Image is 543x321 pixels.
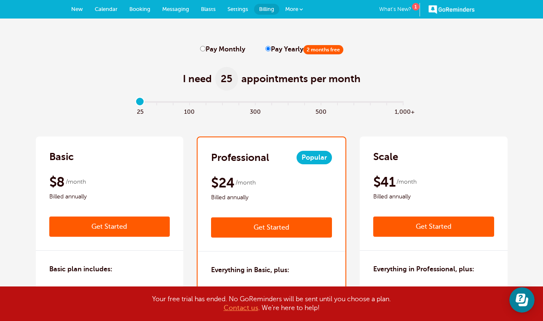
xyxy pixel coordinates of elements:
[95,6,118,12] span: Calendar
[373,150,398,163] h2: Scale
[285,6,298,12] span: More
[227,6,248,12] span: Settings
[132,106,148,116] span: 25
[396,177,417,187] span: /month
[211,174,234,191] span: $24
[181,106,198,116] span: 100
[224,304,258,312] a: Contact us
[211,265,289,275] h3: Everything in Basic, plus:
[49,150,74,163] h2: Basic
[373,264,474,274] h3: Everything in Professional, plus:
[66,177,86,187] span: /month
[211,193,332,203] span: Billed annually
[303,45,343,54] span: 2 months free
[259,6,274,12] span: Billing
[49,192,170,202] span: Billed annually
[235,178,256,188] span: /month
[71,6,83,12] span: New
[200,45,245,53] label: Pay Monthly
[313,106,329,116] span: 500
[247,106,263,116] span: 300
[49,174,65,190] span: $8
[390,284,494,311] li: Multiple staff/calendars (unlimited)
[254,4,279,15] a: Billing
[162,6,189,12] span: Messaging
[215,67,238,91] span: 25
[201,6,216,12] span: Blasts
[183,72,212,86] span: I need
[211,217,332,238] a: Get Started
[265,45,343,53] label: Pay Yearly
[129,6,150,12] span: Booking
[241,72,361,86] span: appointments per month
[379,3,420,16] a: What's New?
[373,192,494,202] span: Billed annually
[373,174,395,190] span: $41
[373,217,494,237] a: Get Started
[61,295,482,313] div: Your free trial has ended. No GoReminders will be sent until you choose a plan. . We're here to h...
[49,217,170,237] a: Get Started
[211,151,269,164] h2: Professional
[412,3,420,11] div: 1
[265,46,271,51] input: Pay Yearly2 months free
[395,106,411,116] span: 1,000+
[228,285,332,312] li: Up to 3 automated reminders per appointment
[509,287,535,313] iframe: Resource center
[66,284,170,311] li: Text message & email appointment reminders
[297,151,332,164] span: Popular
[200,46,206,51] input: Pay Monthly
[49,264,112,274] h3: Basic plan includes:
